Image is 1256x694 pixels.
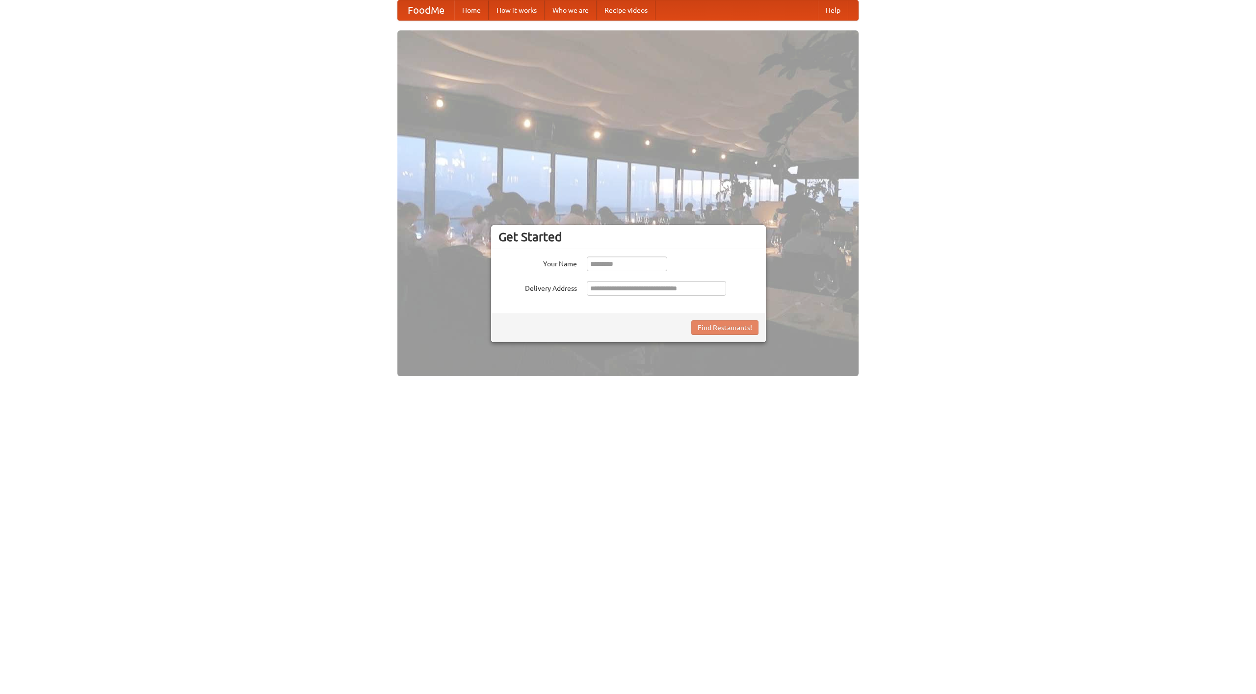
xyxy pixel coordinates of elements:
h3: Get Started [498,230,759,244]
a: Who we are [545,0,597,20]
a: How it works [489,0,545,20]
button: Find Restaurants! [691,320,759,335]
a: Help [818,0,848,20]
a: FoodMe [398,0,454,20]
label: Delivery Address [498,281,577,293]
a: Home [454,0,489,20]
label: Your Name [498,257,577,269]
a: Recipe videos [597,0,655,20]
